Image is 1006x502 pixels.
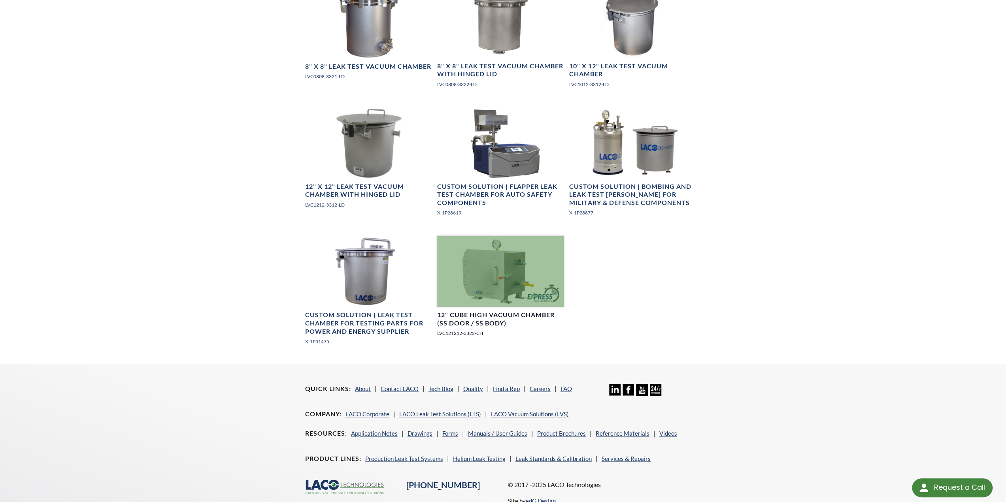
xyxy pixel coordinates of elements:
h4: Product Lines [305,455,361,463]
p: LVC1012-3312-LD [569,81,696,88]
h4: Company [305,410,342,418]
p: LVC0808-3322-LD [437,81,564,88]
a: Product Brochures [537,430,586,437]
h4: 12" Cube High Vacuum Chamber (SS Door / SS Body) [437,311,564,327]
a: Leak Test Chamber, front viewCustom Solution | Leak Test Chamber for Testing Parts for Power and ... [305,236,432,352]
a: Bombing and Leak Test Chambers for Military & Defense ComponentsCustom Solution | Bombing and Lea... [569,107,696,223]
div: Request a Call [934,478,985,496]
a: Quality [463,385,483,392]
h4: Quick Links [305,385,351,393]
a: Drawings [408,430,432,437]
h4: 12" X 12" Leak Test Vacuum Chamber with Hinged Lid [305,182,432,199]
a: Helium Leak Testing [453,455,506,462]
a: About [355,385,371,392]
a: [PHONE_NUMBER] [406,480,480,490]
img: round button [917,481,930,494]
h4: Resources [305,429,347,438]
a: Forms [442,430,458,437]
p: X-1P28619 [437,209,564,216]
p: LVC0808-3321-LD [305,73,432,80]
h4: Custom Solution | Bombing and Leak Test [PERSON_NAME] for Military & Defense Components [569,182,696,207]
a: LVC121212-3322-CH Express Chamber, angled view12" Cube High Vacuum Chamber (SS Door / SS Body)LVC... [437,236,564,344]
h4: Custom Solution | Flapper Leak Test Chamber for Auto Safety Components [437,182,564,207]
a: 24/7 Support [650,390,661,397]
p: LVC121212-3322-CH [437,329,564,337]
a: Application Notes [351,430,398,437]
a: Flapper leak test chamber shown integrated with TITANTEST Leak Detector, front viewCustom Solutio... [437,107,564,223]
a: Videos [659,430,677,437]
a: LACO Corporate [345,410,389,417]
a: Manuals / User Guides [468,430,527,437]
h4: Custom Solution | Leak Test Chamber for Testing Parts for Power and Energy Supplier [305,311,432,335]
a: LACO Vacuum Solutions (LVS) [491,410,569,417]
a: LVC1212-3312-LD, rear view12" X 12" Leak Test Vacuum Chamber with Hinged LidLVC1212-3312-LD [305,107,432,215]
h4: 8" X 8" Leak Test Vacuum Chamber with Hinged Lid [437,62,564,79]
a: Services & Repairs [602,455,651,462]
a: Tech Blog [428,385,453,392]
h4: 8" X 8" Leak Test Vacuum Chamber [305,62,431,71]
a: Production Leak Test Systems [365,455,443,462]
a: Leak Standards & Calibration [515,455,592,462]
a: Find a Rep [493,385,520,392]
h4: 10" X 12" Leak Test Vacuum Chamber [569,62,696,79]
a: Reference Materials [596,430,649,437]
p: LVC1212-3312-LD [305,201,432,209]
a: FAQ [561,385,572,392]
p: © 2017 -2025 LACO Technologies [508,479,701,490]
img: 24/7 Support Icon [650,384,661,395]
p: X-1P31475 [305,338,432,345]
p: X-1P28877 [569,209,696,216]
a: Contact LACO [381,385,419,392]
a: Careers [530,385,551,392]
div: Request a Call [912,478,993,497]
a: LACO Leak Test Solutions (LTS) [399,410,481,417]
